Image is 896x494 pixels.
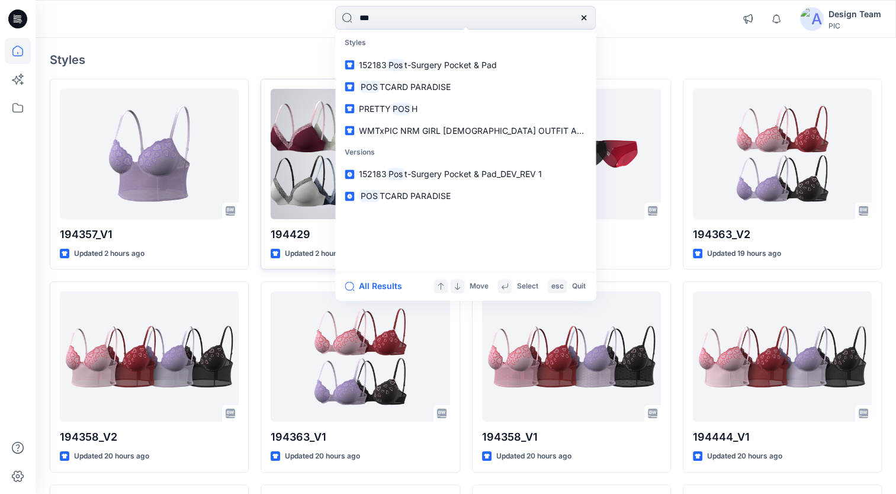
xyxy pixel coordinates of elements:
p: 194363_V1 [271,429,449,445]
p: 194358_V2 [60,429,239,445]
button: All Results [345,279,410,293]
p: Move [469,280,488,293]
div: PIC [828,21,881,30]
a: 194358_V2 [60,291,239,422]
p: Versions [338,142,593,163]
a: 194429 [271,89,449,219]
a: 152183Post-Surgery Pocket & Pad [338,54,593,76]
p: 194358_V1 [482,429,661,445]
mark: POS [586,124,606,137]
mark: POS [391,102,412,116]
a: POSTCARD PARADISE [338,185,593,207]
p: 194357_V1 [60,226,239,243]
p: 194444_V1 [693,429,872,445]
a: 194363_V1 [271,291,449,422]
span: t-Surgery Pocket & Pad_DEV_REV 1 [404,169,542,179]
div: Design Team [828,7,881,21]
p: Updated 20 hours ago [285,450,360,463]
p: Updated 20 hours ago [496,450,571,463]
span: H [412,104,418,114]
a: 194358_V1 [482,291,661,422]
mark: POS [359,190,380,203]
p: Updated 2 hours ago [74,248,144,260]
p: Updated 20 hours ago [707,450,782,463]
img: avatar [800,7,824,31]
a: 194357_V1 [60,89,239,219]
p: Select [516,280,538,293]
span: 152183 [359,60,387,70]
p: 194429 [271,226,449,243]
p: Updated 2 hours ago [285,248,355,260]
span: TCARD PARADISE [380,191,451,201]
mark: Pos [387,58,404,72]
p: 194363_V2 [693,226,872,243]
p: esc [551,280,563,293]
p: Updated 20 hours ago [74,450,149,463]
p: Updated 19 hours ago [707,248,781,260]
p: Styles [338,32,593,54]
span: PRETTY [359,104,391,114]
mark: Pos [387,168,404,181]
span: t-Surgery Pocket & Pad [404,60,497,70]
a: 194363_V2 [693,89,872,219]
span: WMTxPIC NRM GIRL [DEMOGRAPHIC_DATA] OUTFIT ALL [359,126,586,136]
p: Quit [571,280,585,293]
mark: POS [359,80,380,94]
span: TCARD PARADISE [380,82,451,92]
a: POSTCARD PARADISE [338,76,593,98]
span: 152183 [359,169,387,179]
a: 194444_V1 [693,291,872,422]
h4: Styles [50,53,882,67]
a: WMTxPIC NRM GIRL [DEMOGRAPHIC_DATA] OUTFIT ALLPOS [338,120,593,142]
a: 152183Post-Surgery Pocket & Pad_DEV_REV 1 [338,163,593,185]
a: PRETTYPOSH [338,98,593,120]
